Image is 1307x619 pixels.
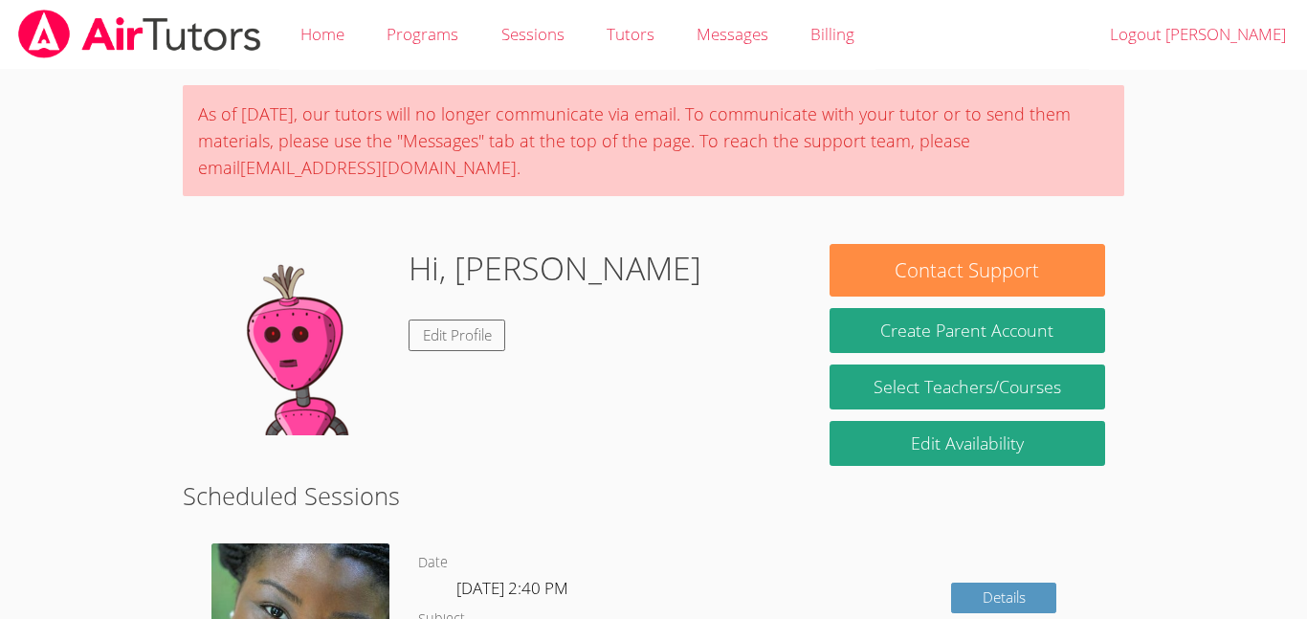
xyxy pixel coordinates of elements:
[697,23,768,45] span: Messages
[830,421,1105,466] a: Edit Availability
[830,365,1105,409] a: Select Teachers/Courses
[456,577,568,599] span: [DATE] 2:40 PM
[409,244,701,293] h1: Hi, [PERSON_NAME]
[951,583,1056,614] a: Details
[409,320,506,351] a: Edit Profile
[183,477,1124,514] h2: Scheduled Sessions
[16,10,263,58] img: airtutors_banner-c4298cdbf04f3fff15de1276eac7730deb9818008684d7c2e4769d2f7ddbe033.png
[183,85,1124,196] div: As of [DATE], our tutors will no longer communicate via email. To communicate with your tutor or ...
[418,551,448,575] dt: Date
[830,308,1105,353] button: Create Parent Account
[202,244,393,435] img: default.png
[830,244,1105,297] button: Contact Support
